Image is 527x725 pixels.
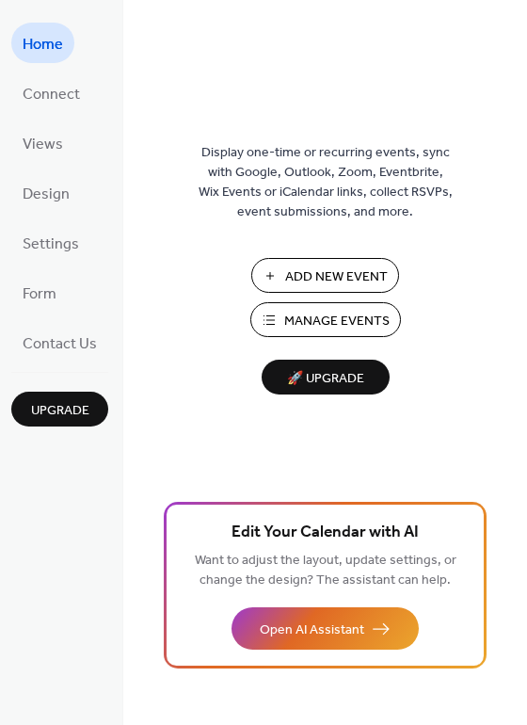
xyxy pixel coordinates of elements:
[23,180,70,209] span: Design
[11,322,108,362] a: Contact Us
[11,392,108,427] button: Upgrade
[11,122,74,163] a: Views
[273,366,378,392] span: 🚀 Upgrade
[260,620,364,640] span: Open AI Assistant
[23,280,56,309] span: Form
[11,172,81,213] a: Design
[23,30,63,59] span: Home
[31,401,89,421] span: Upgrade
[232,607,419,650] button: Open AI Assistant
[23,130,63,159] span: Views
[251,258,399,293] button: Add New Event
[199,143,453,222] span: Display one-time or recurring events, sync with Google, Outlook, Zoom, Eventbrite, Wix Events or ...
[195,548,456,593] span: Want to adjust the layout, update settings, or change the design? The assistant can help.
[262,360,390,395] button: 🚀 Upgrade
[285,267,388,287] span: Add New Event
[23,330,97,359] span: Contact Us
[11,222,90,263] a: Settings
[11,272,68,313] a: Form
[232,520,419,546] span: Edit Your Calendar with AI
[11,72,91,113] a: Connect
[23,80,80,109] span: Connect
[23,230,79,259] span: Settings
[284,312,390,331] span: Manage Events
[11,23,74,63] a: Home
[250,302,401,337] button: Manage Events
